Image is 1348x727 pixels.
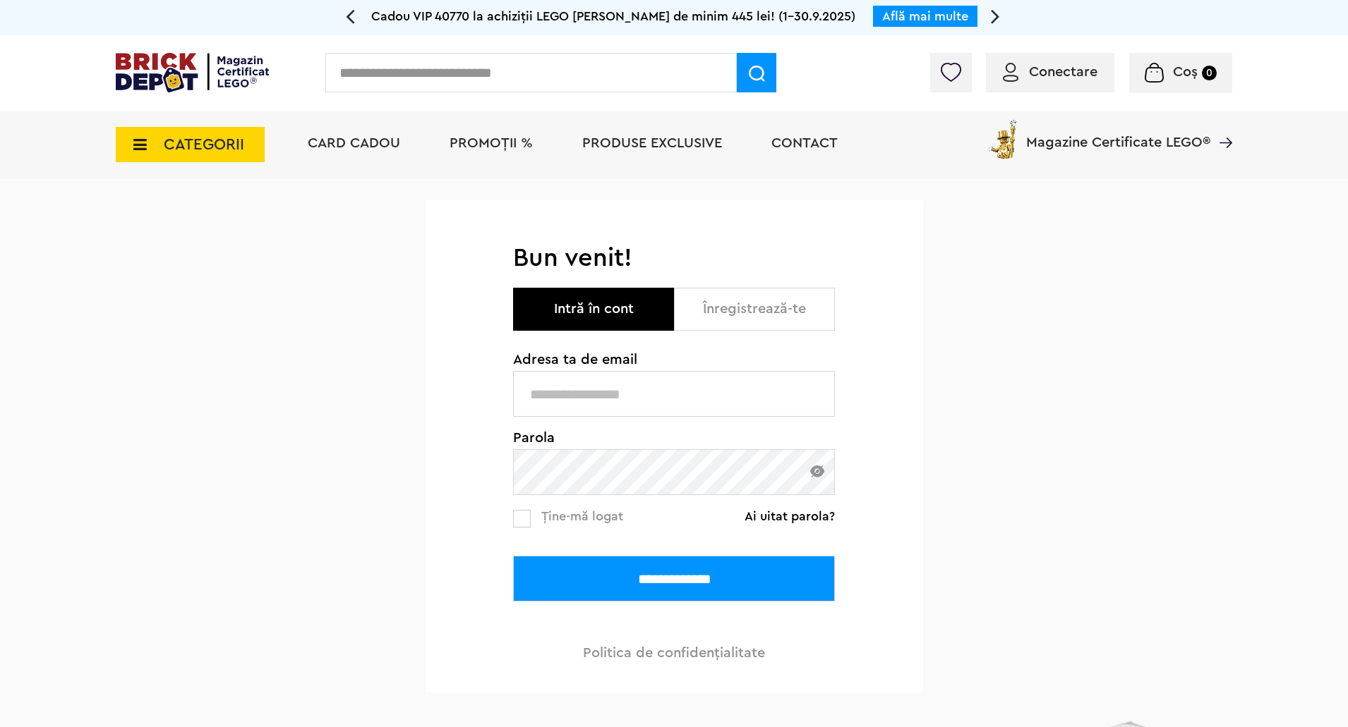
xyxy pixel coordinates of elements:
small: 0 [1202,66,1217,80]
button: Înregistrează-te [674,288,835,331]
span: CATEGORII [164,137,244,152]
a: Produse exclusive [582,136,722,150]
a: Află mai multe [882,10,968,23]
span: Cadou VIP 40770 la achiziții LEGO [PERSON_NAME] de minim 445 lei! (1-30.9.2025) [371,10,855,23]
a: Card Cadou [308,136,400,150]
a: Contact [771,136,838,150]
button: Intră în cont [513,288,674,331]
h1: Bun venit! [513,243,835,274]
a: PROMOȚII % [450,136,533,150]
span: Parola [513,431,835,445]
span: Coș [1173,65,1198,79]
span: Conectare [1029,65,1097,79]
a: Magazine Certificate LEGO® [1210,117,1232,131]
span: Ține-mă logat [541,510,623,523]
span: Adresa ta de email [513,353,835,367]
a: Politica de confidenţialitate [583,646,765,660]
span: Magazine Certificate LEGO® [1026,117,1210,149]
a: Ai uitat parola? [745,509,835,523]
a: Conectare [1003,65,1097,79]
